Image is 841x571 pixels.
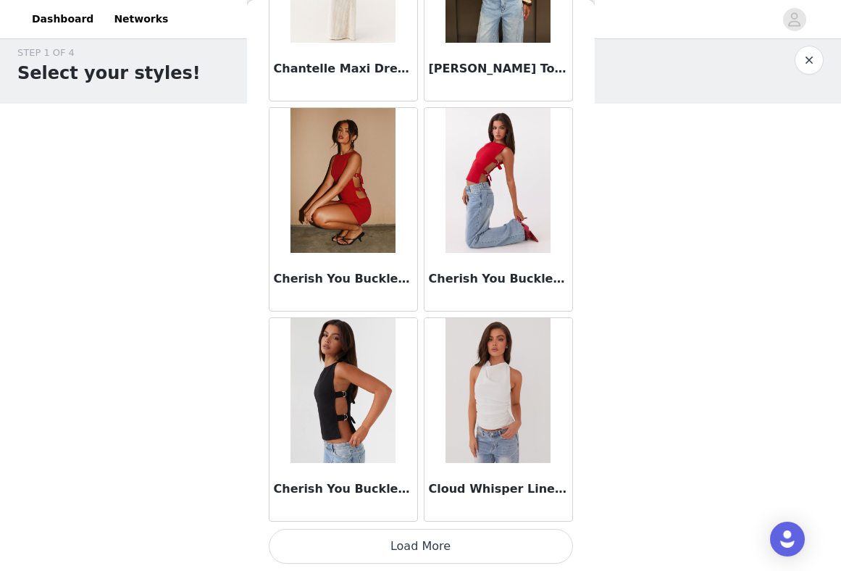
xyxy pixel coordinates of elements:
[17,60,201,86] h1: Select your styles!
[445,318,551,463] img: Cloud Whisper Linen Top - White
[269,529,573,564] button: Load More
[23,3,102,36] a: Dashboard
[274,270,413,288] h3: Cherish You Buckle Mini Dress - Red
[17,46,201,60] div: STEP 1 OF 4
[787,8,801,31] div: avatar
[274,60,413,78] h3: Chantelle Maxi Dress - Ivory
[290,318,396,463] img: Cherish You Buckle Top - Shadow
[290,108,396,253] img: Cherish You Buckle Mini Dress - Red
[770,522,805,557] div: Open Intercom Messenger
[445,108,551,253] img: Cherish You Buckle Top - Red
[105,3,177,36] a: Networks
[429,270,568,288] h3: Cherish You Buckle Top - Red
[274,480,413,498] h3: Cherish You Buckle Top - Shadow
[429,60,568,78] h3: [PERSON_NAME] Top - Black
[429,480,568,498] h3: Cloud Whisper Linen Top - White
